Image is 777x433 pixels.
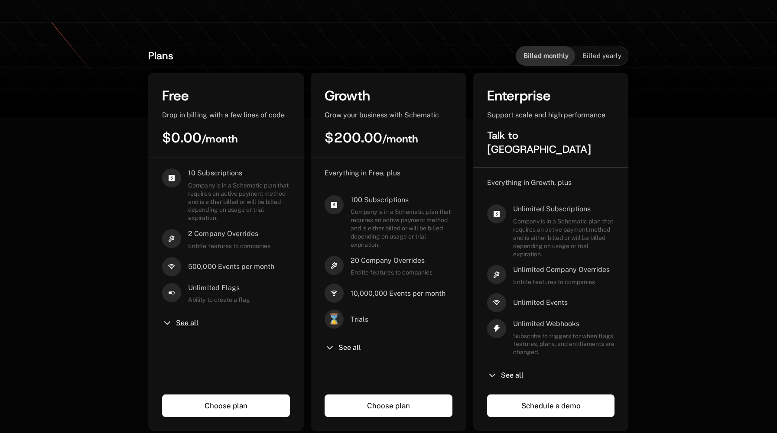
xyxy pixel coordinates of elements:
i: cashapp [325,195,344,214]
sub: / month [382,132,418,146]
i: signal [162,257,181,276]
i: chevron-down [325,343,335,353]
a: Choose plan [162,394,290,417]
i: cashapp [162,168,181,187]
span: See all [501,372,523,379]
span: Billed yearly [582,52,621,60]
span: 100 Subscriptions [351,195,452,205]
span: Free [162,87,189,105]
span: 2 Company Overrides [188,229,270,239]
span: Ability to create a flag [188,296,250,304]
span: Grow your business with Schematic [325,111,439,119]
sub: / month [202,132,237,146]
span: Company is in a Schematic plan that requires an active payment method and is either billed or wil... [351,208,452,249]
a: Choose plan [325,394,452,417]
span: Enterprise [487,87,551,105]
i: hammer [487,265,506,284]
span: See all [176,320,198,326]
span: 500,000 Events per month [188,262,274,271]
span: Entitle features to companies [188,242,270,250]
i: thunder [487,319,506,338]
span: Entitle features to companies [513,278,610,286]
span: Talk to [GEOGRAPHIC_DATA] [487,129,591,156]
i: signal [325,284,344,303]
span: Billed monthly [523,52,568,60]
span: 10 Subscriptions [188,168,290,178]
span: Unlimited Events [513,298,568,307]
span: Everything in Free, plus [325,169,400,177]
i: hammer [162,229,181,248]
i: hammer [325,256,344,275]
span: Unlimited Webhooks [513,319,615,329]
a: Schedule a demo [487,394,615,417]
span: See all [338,344,361,351]
span: 20 Company Overrides [351,256,432,265]
span: $200.00 [325,129,418,147]
span: Entitle features to companies [351,268,432,277]
span: Everything in Growth, plus [487,178,572,187]
span: Unlimited Flags [188,283,250,293]
span: Subscribe to triggers for when flags, features, plans, and entitlements are changed. [513,332,615,357]
span: Unlimited Subscriptions [513,204,615,214]
span: Company is in a Schematic plan that requires an active payment method and is either billed or wil... [188,181,290,222]
span: Unlimited Company Overrides [513,265,610,275]
span: Drop in billing with a few lines of code [162,111,284,119]
span: ⌛ [325,310,344,329]
span: $0.00 [162,129,237,147]
i: chevron-down [162,318,172,328]
span: Plans [148,49,173,63]
span: Growth [325,87,370,105]
span: Support scale and high performance [487,111,605,119]
span: 10,000,000 Events per month [351,289,445,298]
span: Trials [351,315,368,324]
i: chevron-down [487,370,497,381]
i: signal [487,293,506,312]
i: cashapp [487,204,506,223]
i: boolean-on [162,283,181,302]
span: Company is in a Schematic plan that requires an active payment method and is either billed or wil... [513,217,615,258]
